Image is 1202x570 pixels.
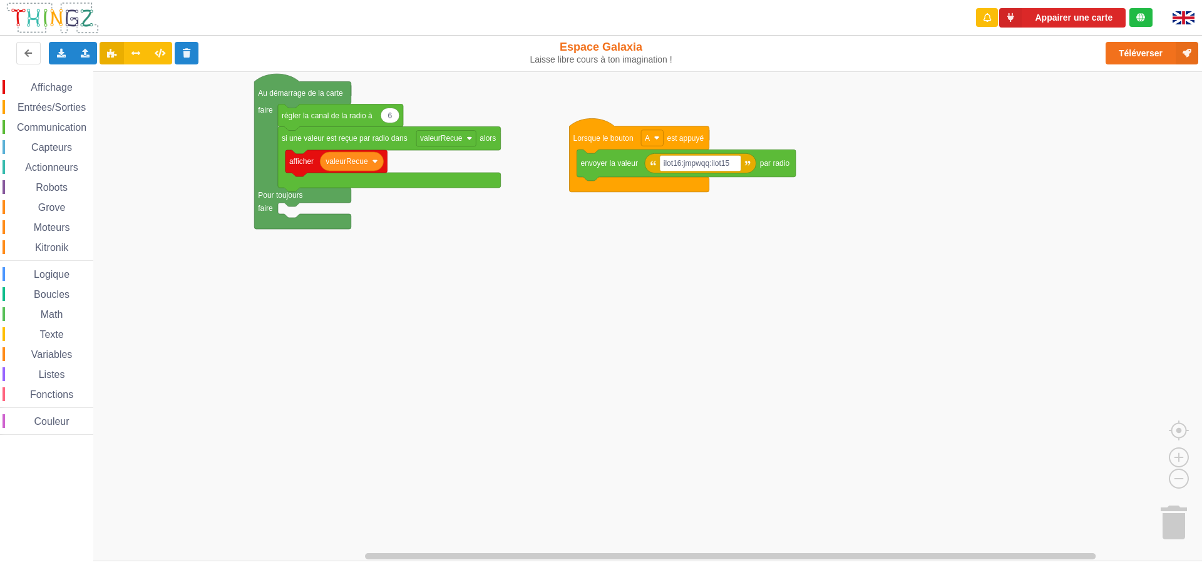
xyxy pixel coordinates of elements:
span: Fonctions [28,389,75,400]
div: Laisse libre cours à ton imagination ! [496,54,706,65]
text: si une valeur est reçue par radio dans [282,134,408,143]
span: Math [39,309,65,320]
span: Entrées/Sorties [16,102,88,113]
span: Couleur [33,416,71,427]
span: Robots [34,182,69,193]
text: faire [258,204,273,213]
text: A [645,133,650,142]
span: Affichage [29,82,74,93]
span: Capteurs [29,142,74,153]
span: Listes [37,369,67,380]
text: par radio [760,159,790,168]
img: gb.png [1173,11,1194,24]
span: Logique [32,269,71,280]
text: Au démarrage de la carte [258,88,343,97]
text: ilot16:jmpwqq:ilot15 [664,159,730,168]
button: Appairer une carte [999,8,1126,28]
span: Texte [38,329,65,340]
text: faire [258,105,273,114]
text: est appuyé [667,133,704,142]
span: Communication [15,122,88,133]
span: Moteurs [32,222,72,233]
button: Téléverser [1106,42,1198,64]
span: Kitronik [33,242,70,253]
text: valeurRecue [420,134,463,143]
text: afficher [289,157,314,166]
span: Variables [29,349,74,360]
span: Actionneurs [23,162,80,173]
div: Tu es connecté au serveur de création de Thingz [1129,8,1153,27]
img: thingz_logo.png [6,1,100,34]
text: alors [480,134,496,143]
text: valeurRecue [326,157,368,166]
text: envoyer la valeur [581,159,638,168]
text: Lorsque le bouton [573,133,634,142]
div: Espace Galaxia [496,40,706,65]
text: régler la canal de la radio à [282,111,372,120]
span: Grove [36,202,68,213]
text: 6 [388,111,393,120]
span: Boucles [32,289,71,300]
text: Pour toujours [258,191,302,200]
